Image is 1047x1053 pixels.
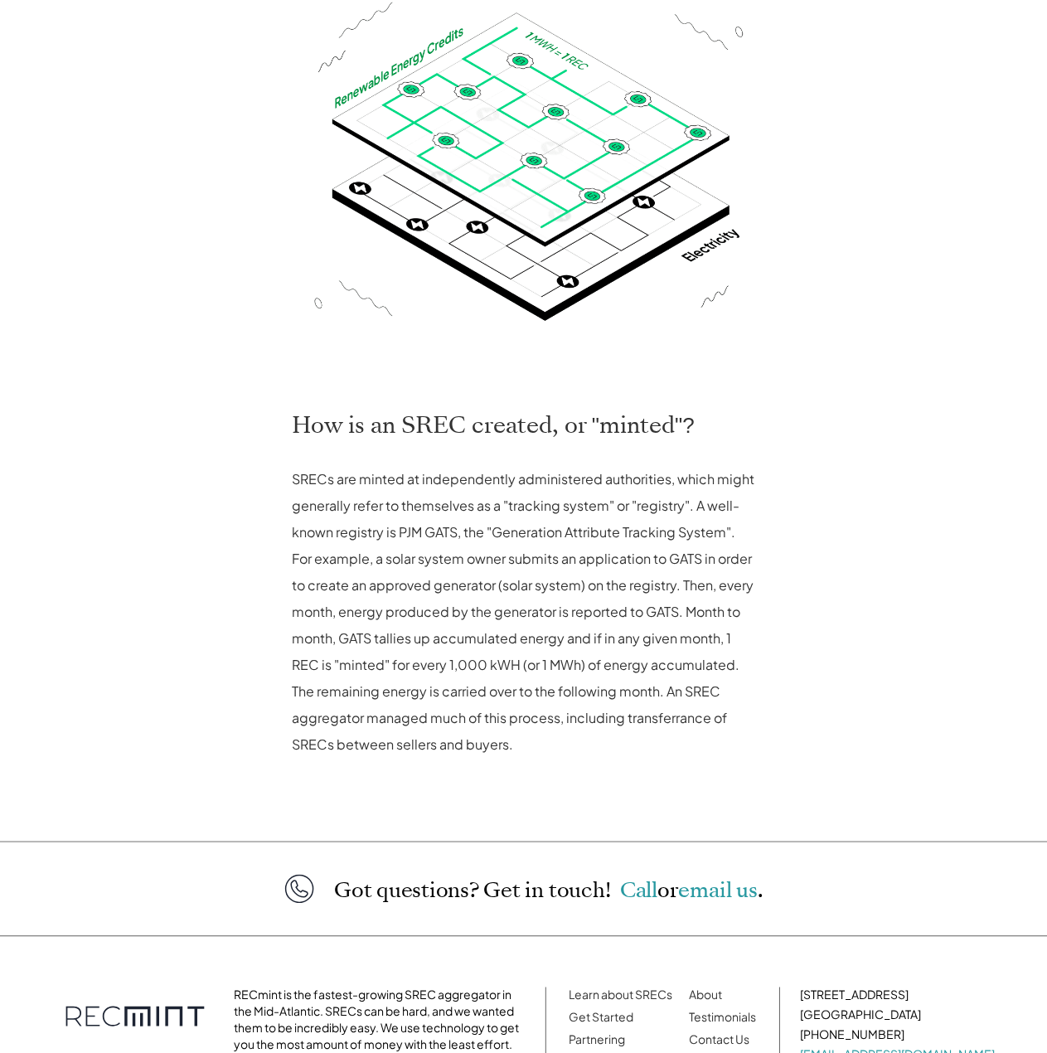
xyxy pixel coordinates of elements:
a: Testimonials [689,1009,756,1024]
a: Get Started [569,1009,633,1024]
span: . [757,876,763,905]
a: Call [620,876,657,905]
a: Learn about SRECs [569,987,672,1002]
p: [STREET_ADDRESS] [800,986,995,1002]
p: [PHONE_NUMBER] [800,1026,995,1042]
span: or [657,876,679,905]
a: email us [678,876,757,905]
h2: How is an SREC created, or "minted"? [292,410,756,441]
p: [GEOGRAPHIC_DATA] [800,1006,995,1022]
p: SRECs are minted at independently administered authorities, which might generally refer to themse... [292,466,756,758]
a: About [689,987,722,1002]
a: Partnering [569,1031,625,1046]
a: Contact Us [689,1031,749,1046]
p: RECmint is the fastest-growing SREC aggregator in the Mid-Atlantic. SRECs can be hard, and we wan... [234,986,525,1052]
p: Got questions? Get in touch! [334,879,763,901]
